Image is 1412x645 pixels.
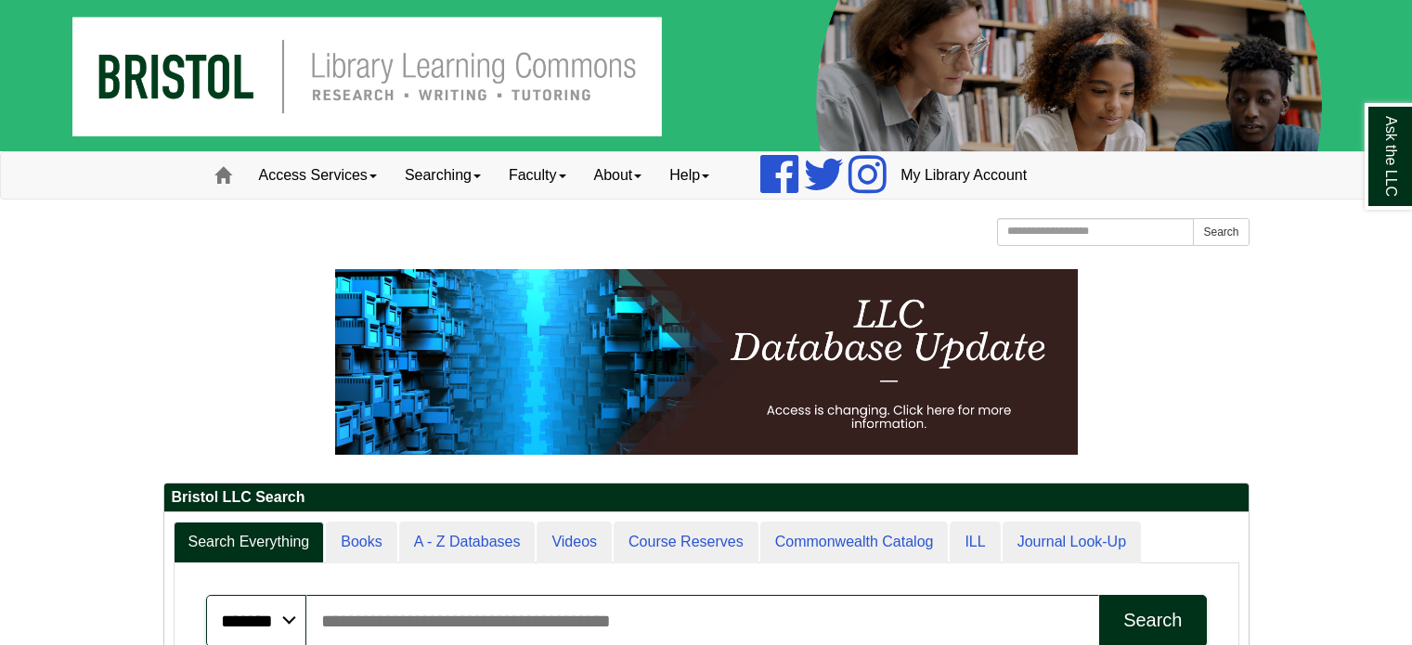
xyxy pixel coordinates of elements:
[391,152,495,199] a: Searching
[495,152,580,199] a: Faculty
[1193,218,1249,246] button: Search
[950,522,1000,563] a: ILL
[537,522,612,563] a: Videos
[326,522,396,563] a: Books
[655,152,723,199] a: Help
[335,269,1078,455] img: HTML tutorial
[614,522,758,563] a: Course Reserves
[399,522,536,563] a: A - Z Databases
[164,484,1249,512] h2: Bristol LLC Search
[760,522,949,563] a: Commonwealth Catalog
[245,152,391,199] a: Access Services
[174,522,325,563] a: Search Everything
[887,152,1041,199] a: My Library Account
[580,152,656,199] a: About
[1123,610,1182,631] div: Search
[1003,522,1141,563] a: Journal Look-Up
